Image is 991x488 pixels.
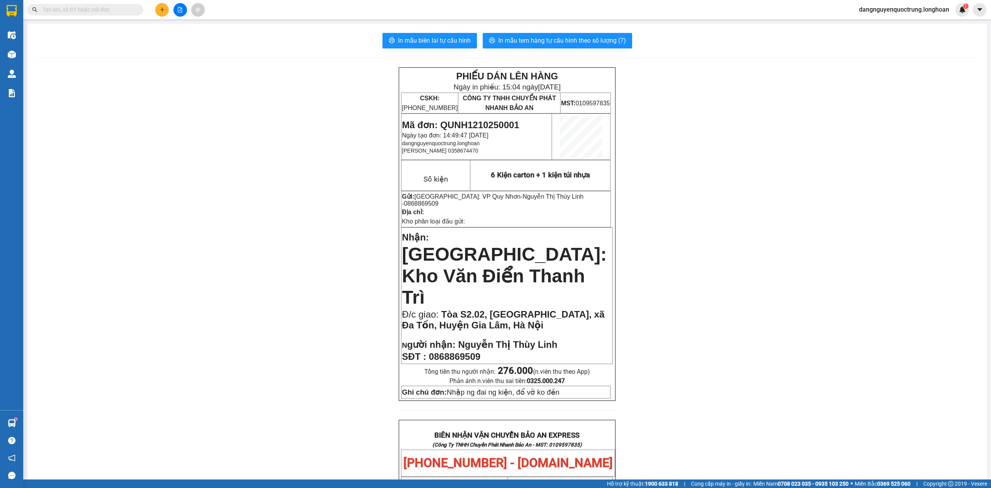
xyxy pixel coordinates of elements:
[959,6,966,13] img: icon-new-feature
[402,193,583,207] span: -
[402,193,414,200] strong: Gửi:
[177,7,183,12] span: file-add
[483,33,632,48] button: printerIn mẫu tem hàng tự cấu hình theo số lượng (7)
[498,36,626,45] span: In mẫu tem hàng tự cấu hình theo số lượng (7)
[538,83,561,91] span: [DATE]
[389,37,395,45] span: printer
[403,455,613,470] span: [PHONE_NUMBER] - [DOMAIN_NAME]
[402,95,458,111] span: [PHONE_NUMBER]
[8,454,15,462] span: notification
[402,140,480,146] span: dangnguyenquoctrung.longhoan
[691,479,751,488] span: Cung cấp máy in - giấy in:
[195,7,201,12] span: aim
[432,442,582,448] strong: (Công Ty TNHH Chuyển Phát Nhanh Bảo An - MST: 0109597835)
[191,3,205,17] button: aim
[964,3,967,9] span: 1
[420,95,440,101] strong: CSKH:
[778,481,849,487] strong: 0708 023 035 - 0935 103 250
[753,479,849,488] span: Miền Nam
[491,171,590,179] span: 6 Kiện carton + 1 kiện túi nhựa
[684,479,685,488] span: |
[402,120,519,130] span: Mã đơn: QUNH1210250001
[855,479,910,488] span: Miền Bắc
[402,209,424,215] strong: Địa chỉ:
[402,148,478,154] span: [PERSON_NAME] 0358674470
[8,70,16,78] img: warehouse-icon
[434,431,580,440] strong: BIÊN NHẬN VẬN CHUYỂN BẢO AN EXPRESS
[402,309,441,320] span: Đ/c giao:
[8,89,16,97] img: solution-icon
[422,479,485,487] span: QUNH1210250001
[155,3,169,17] button: plus
[607,479,678,488] span: Hỗ trợ kỹ thuật:
[423,175,448,184] span: Số kiện
[402,193,583,207] span: Nguyễn Thị Thùy Linh -
[877,481,910,487] strong: 0369 525 060
[402,132,488,139] span: Ngày tạo đơn: 14:49:47 [DATE]
[527,377,565,385] strong: 0325.000.247
[7,5,17,17] img: logo-vxr
[402,218,465,225] span: Kho phân loại đầu gửi:
[402,388,559,396] span: Nhập ng đai ng kiện, đổ vỡ ko đền
[402,341,455,349] strong: N
[43,5,134,14] input: Tìm tên, số ĐT hoặc mã đơn
[850,482,853,485] span: ⚪️
[404,200,439,207] span: 0868869509
[8,50,16,58] img: warehouse-icon
[159,7,165,12] span: plus
[8,472,15,479] span: message
[561,100,610,107] span: 0109597835
[407,339,456,350] span: gười nhận:
[976,6,983,13] span: caret-down
[948,481,953,486] span: copyright
[8,419,16,427] img: warehouse-icon
[15,418,17,420] sup: 1
[853,5,955,14] span: dangnguyenquoctrung.longhoan
[402,244,607,308] span: [GEOGRAPHIC_DATA]: Kho Văn Điển Thanh Trì
[463,95,556,111] span: CÔNG TY TNHH CHUYỂN PHÁT NHANH BẢO AN
[916,479,917,488] span: |
[449,377,565,385] span: Phản ánh n.viên thu sai tiền:
[8,437,15,444] span: question-circle
[173,3,187,17] button: file-add
[498,365,533,376] strong: 276.000
[973,3,986,17] button: caret-down
[963,3,969,9] sup: 1
[402,388,447,396] strong: Ghi chú đơn:
[456,71,558,81] strong: PHIẾU DÁN LÊN HÀNG
[398,36,471,45] span: In mẫu biên lai tự cấu hình
[561,100,575,107] strong: MST:
[453,83,561,91] span: Ngày in phiếu: 15:04 ngày
[415,193,521,200] span: [GEOGRAPHIC_DATA]: VP Quy Nhơn
[424,368,590,375] span: Tổng tiền thu người nhận:
[32,7,38,12] span: search
[498,368,590,375] span: (n.viên thu theo App)
[429,351,480,362] span: 0868869509
[8,31,16,39] img: warehouse-icon
[382,33,477,48] button: printerIn mẫu biên lai tự cấu hình
[489,37,495,45] span: printer
[402,232,429,242] span: Nhận:
[402,309,604,330] span: Tòa S2.02, [GEOGRAPHIC_DATA], xã Đa Tốn, Huyện Gia Lâm, Hà Nội
[645,481,678,487] strong: 1900 633 818
[458,339,557,350] span: Nguyễn Thị Thùy Linh
[402,351,426,362] strong: SĐT :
